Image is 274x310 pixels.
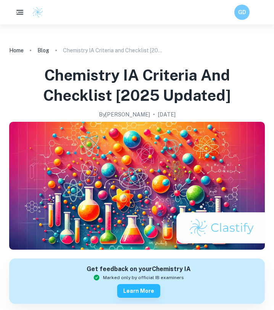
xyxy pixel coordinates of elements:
h2: [DATE] [158,110,176,119]
p: • [153,110,155,119]
span: Marked only by official IB examiners [103,274,184,281]
p: Chemistry IA Criteria and Checklist [2025 updated] [63,46,162,55]
button: GD [234,5,250,20]
h2: By [PERSON_NAME] [99,110,150,119]
a: Get feedback on yourChemistry IAMarked only by official IB examinersLearn more [9,258,265,304]
h1: Chemistry IA Criteria and Checklist [2025 updated] [9,65,265,106]
button: Learn more [117,284,160,298]
img: Chemistry IA Criteria and Checklist [2025 updated] cover image [9,122,265,250]
img: Clastify logo [32,6,44,18]
a: Blog [37,45,49,56]
a: Home [9,45,24,56]
a: Clastify logo [27,6,44,18]
h6: Get feedback on your Chemistry IA [87,265,191,274]
h6: GD [238,8,247,16]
